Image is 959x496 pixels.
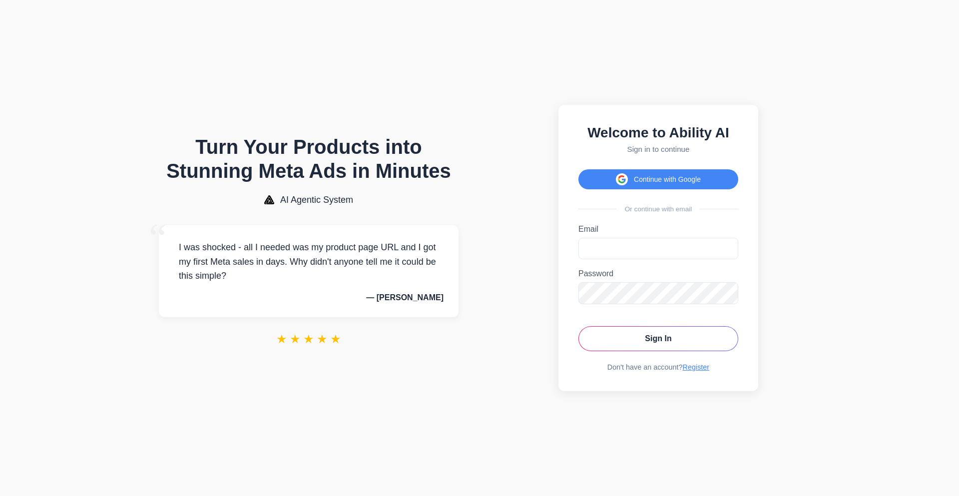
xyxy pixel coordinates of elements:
[578,326,738,351] button: Sign In
[578,363,738,371] div: Don't have an account?
[578,145,738,153] p: Sign in to continue
[174,293,444,302] p: — [PERSON_NAME]
[264,195,274,204] img: AI Agentic System Logo
[280,195,353,205] span: AI Agentic System
[683,363,710,371] a: Register
[149,215,167,261] span: “
[578,225,738,234] label: Email
[578,205,738,213] div: Or continue with email
[317,332,328,346] span: ★
[174,240,444,283] p: I was shocked - all I needed was my product page URL and I got my first Meta sales in days. Why d...
[290,332,301,346] span: ★
[578,125,738,141] h2: Welcome to Ability AI
[578,269,738,278] label: Password
[330,332,341,346] span: ★
[276,332,287,346] span: ★
[159,135,459,183] h1: Turn Your Products into Stunning Meta Ads in Minutes
[303,332,314,346] span: ★
[578,169,738,189] button: Continue with Google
